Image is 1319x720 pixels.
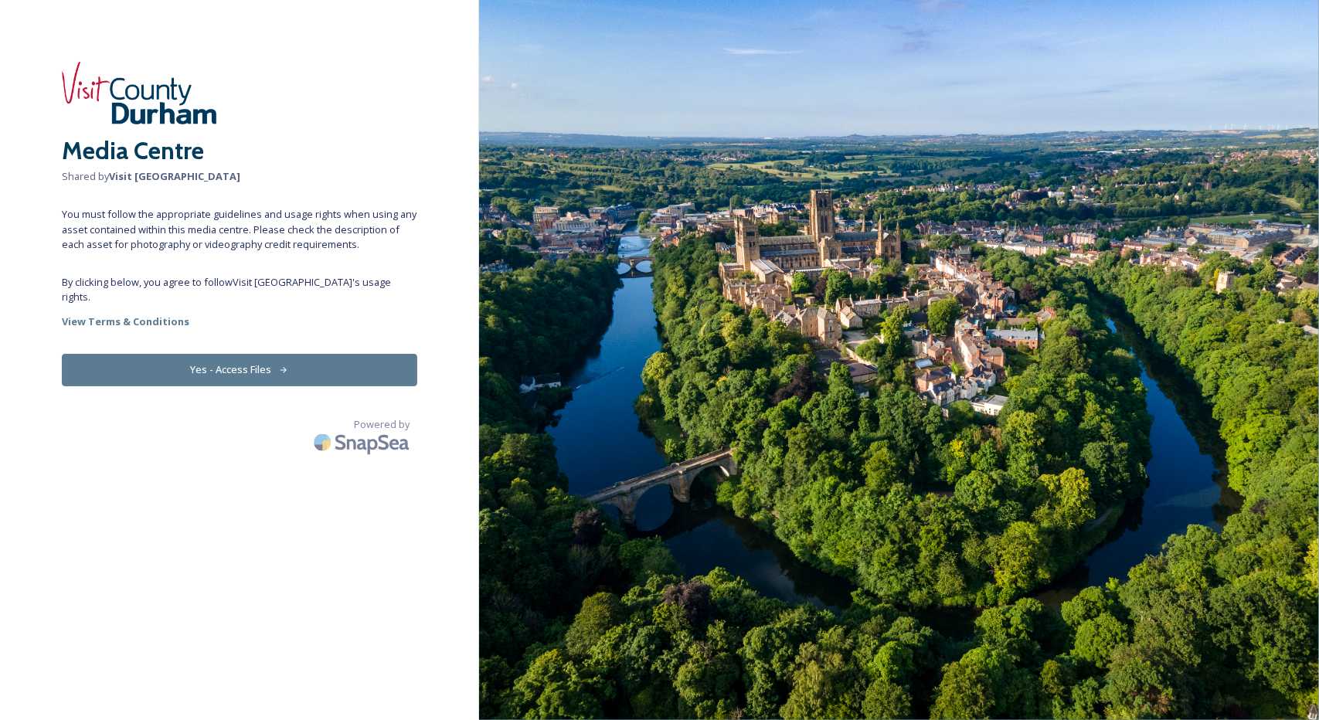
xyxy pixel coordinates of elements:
[62,169,417,184] span: Shared by
[354,417,410,432] span: Powered by
[109,169,240,183] strong: Visit [GEOGRAPHIC_DATA]
[62,354,417,385] button: Yes - Access Files
[309,424,417,460] img: SnapSea Logo
[62,62,216,124] img: header-logo.png
[62,207,417,252] span: You must follow the appropriate guidelines and usage rights when using any asset contained within...
[62,132,417,169] h2: Media Centre
[62,312,417,331] a: View Terms & Conditions
[62,275,417,304] span: By clicking below, you agree to follow Visit [GEOGRAPHIC_DATA] 's usage rights.
[62,314,189,328] strong: View Terms & Conditions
